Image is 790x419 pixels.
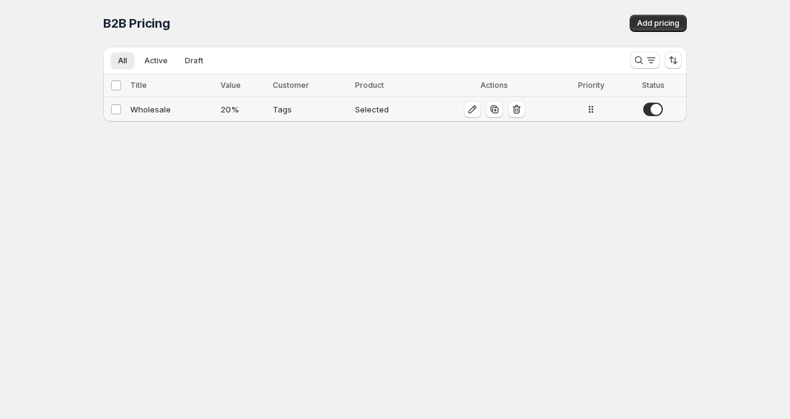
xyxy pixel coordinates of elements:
[642,80,665,90] span: Status
[221,80,241,90] span: Value
[103,16,170,31] span: B2B Pricing
[480,80,508,90] span: Actions
[130,103,213,116] div: Wholesale
[273,80,309,90] span: Customer
[130,80,147,90] span: Title
[185,56,203,66] span: Draft
[630,15,687,32] button: Add pricing
[630,52,660,69] button: Search and filter results
[355,80,384,90] span: Product
[118,56,127,66] span: All
[144,56,168,66] span: Active
[221,103,265,116] div: 20 %
[665,52,682,69] button: Sort the results
[578,80,604,90] span: Priority
[355,103,426,116] div: Selected
[637,18,679,28] span: Add pricing
[273,103,348,116] div: Tags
